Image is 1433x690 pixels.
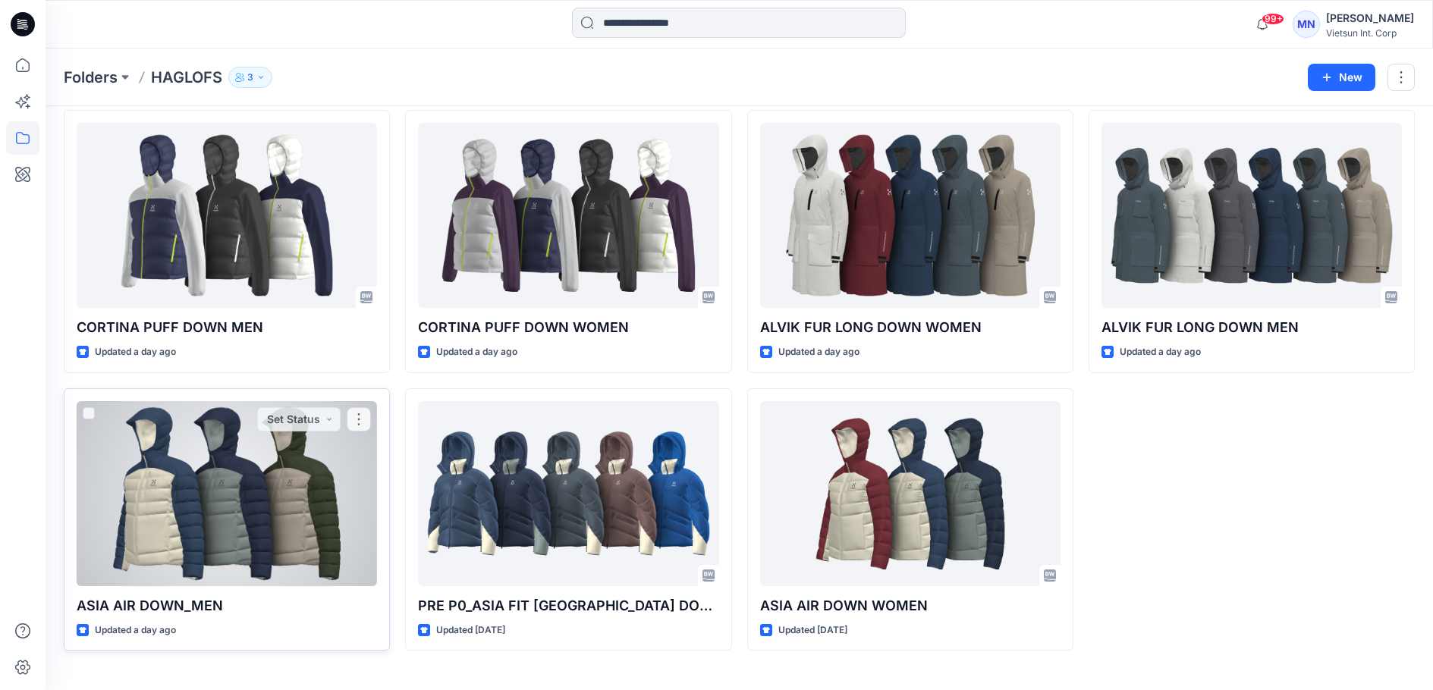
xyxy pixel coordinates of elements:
[77,401,377,586] a: ASIA AIR DOWN_MEN
[418,123,718,308] a: CORTINA PUFF DOWN WOMEN
[151,67,222,88] p: HAGLOFS
[760,317,1061,338] p: ALVIK FUR LONG DOWN WOMEN
[436,344,517,360] p: Updated a day ago
[1120,344,1201,360] p: Updated a day ago
[418,401,718,586] a: PRE P0_ASIA FIT STOCKHOLM DOWN MEN
[418,595,718,616] p: PRE P0_ASIA FIT [GEOGRAPHIC_DATA] DOWN MEN
[247,69,253,86] p: 3
[1326,9,1414,27] div: [PERSON_NAME]
[77,123,377,308] a: CORTINA PUFF DOWN MEN
[1262,13,1284,25] span: 99+
[95,623,176,638] p: Updated a day ago
[778,344,859,360] p: Updated a day ago
[64,67,118,88] a: Folders
[778,623,847,638] p: Updated [DATE]
[77,595,377,616] p: ASIA AIR DOWN_MEN
[1293,11,1320,38] div: MN
[436,623,505,638] p: Updated [DATE]
[95,344,176,360] p: Updated a day ago
[1101,123,1402,308] a: ALVIK FUR LONG DOWN MEN
[760,595,1061,616] p: ASIA AIR DOWN WOMEN
[1101,317,1402,338] p: ALVIK FUR LONG DOWN MEN
[760,401,1061,586] a: ASIA AIR DOWN WOMEN
[1308,64,1375,91] button: New
[418,317,718,338] p: CORTINA PUFF DOWN WOMEN
[1326,27,1414,39] div: Vietsun Int. Corp
[77,317,377,338] p: CORTINA PUFF DOWN MEN
[760,123,1061,308] a: ALVIK FUR LONG DOWN WOMEN
[228,67,272,88] button: 3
